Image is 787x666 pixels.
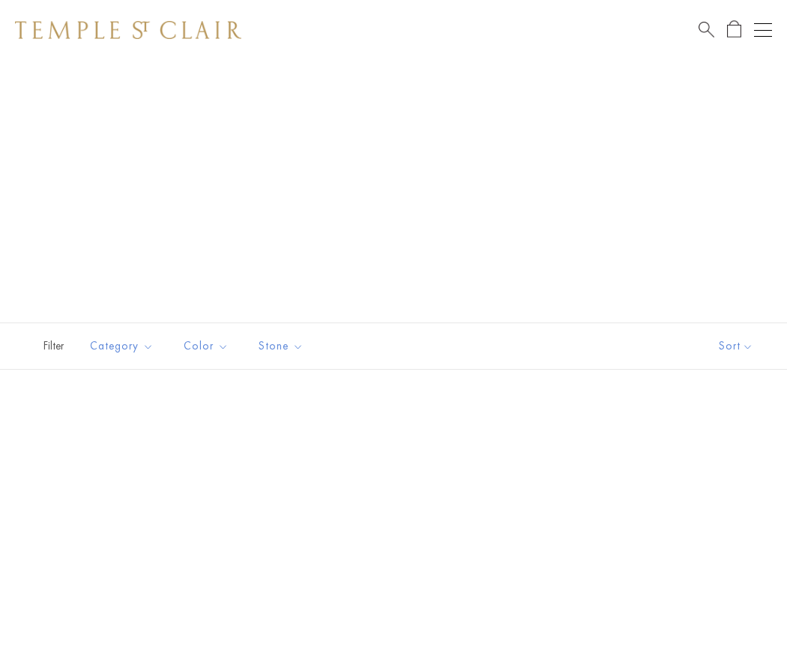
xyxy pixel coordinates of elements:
[251,337,315,355] span: Stone
[247,329,315,363] button: Stone
[754,21,772,39] button: Open navigation
[79,329,165,363] button: Category
[15,21,241,39] img: Temple St. Clair
[699,20,714,39] a: Search
[685,323,787,369] button: Show sort by
[172,329,240,363] button: Color
[176,337,240,355] span: Color
[727,20,741,39] a: Open Shopping Bag
[82,337,165,355] span: Category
